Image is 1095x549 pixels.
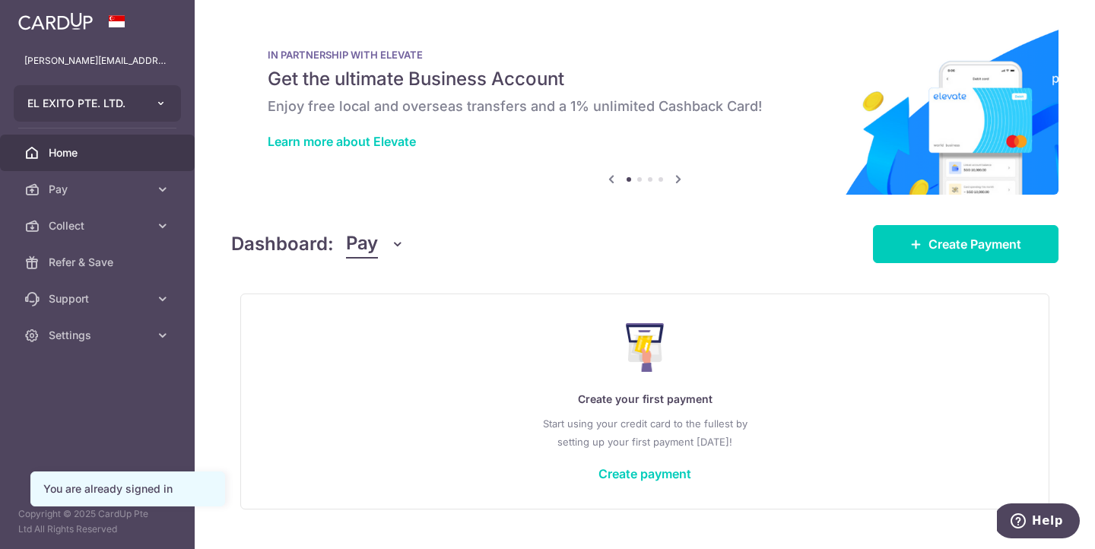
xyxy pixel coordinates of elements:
span: Create Payment [928,235,1021,253]
p: Create your first payment [271,390,1018,408]
p: [PERSON_NAME][EMAIL_ADDRESS][DOMAIN_NAME] [24,53,170,68]
img: Renovation banner [231,24,1058,195]
p: Start using your credit card to the fullest by setting up your first payment [DATE]! [271,414,1018,451]
a: Create payment [598,466,691,481]
span: Settings [49,328,149,343]
p: IN PARTNERSHIP WITH ELEVATE [268,49,1022,61]
span: Pay [49,182,149,197]
h4: Dashboard: [231,230,334,258]
h6: Enjoy free local and overseas transfers and a 1% unlimited Cashback Card! [268,97,1022,116]
button: EL EXITO PTE. LTD. [14,85,181,122]
span: Refer & Save [49,255,149,270]
span: Support [49,291,149,306]
span: Pay [346,230,378,259]
span: Home [49,145,149,160]
iframe: Opens a widget where you can find more information [997,503,1080,541]
a: Learn more about Elevate [268,134,416,149]
a: Create Payment [873,225,1058,263]
img: Make Payment [626,323,665,372]
div: You are already signed in [43,481,212,497]
span: EL EXITO PTE. LTD. [27,96,140,111]
button: Pay [346,230,405,259]
img: CardUp [18,12,93,30]
h5: Get the ultimate Business Account [268,67,1022,91]
span: Collect [49,218,149,233]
